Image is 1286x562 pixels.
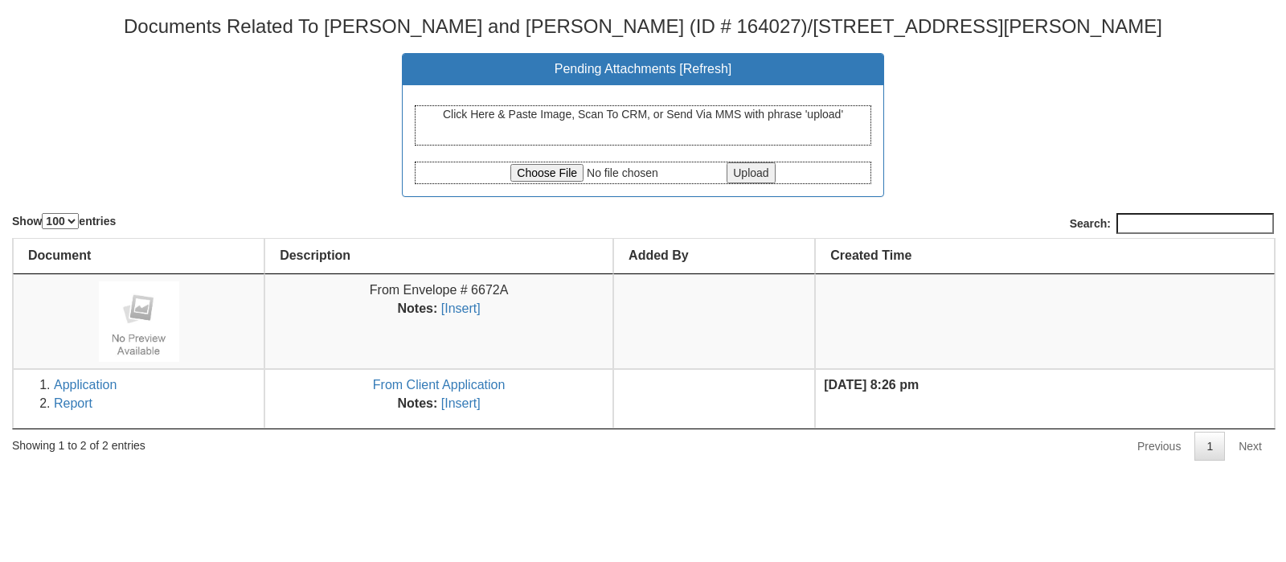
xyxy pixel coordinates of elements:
select: Showentries [42,213,79,229]
h3: Documents Related To [PERSON_NAME] and [PERSON_NAME] (ID # 164027)/[STREET_ADDRESS][PERSON_NAME] [12,16,1274,37]
label: Search: [1070,213,1274,234]
a: Previous [1125,432,1193,461]
a: From Client Application [373,378,506,392]
a: Next [1227,432,1274,461]
a: Refresh [683,62,728,76]
th: Document [13,239,264,274]
input: Search: [1116,213,1274,234]
a: Report [54,396,92,410]
input: Upload [727,162,775,183]
th: Description [264,239,613,274]
a: Application [54,378,117,392]
th: Created Time [815,239,1275,274]
a: [Insert] [441,396,481,410]
a: [Insert] [441,302,481,315]
th: Added By [613,239,815,274]
center: From Envelope # 6672A [273,281,604,318]
img: no-preview.jpeg [99,281,179,362]
label: Show entries [12,213,116,229]
a: 1 [1194,432,1225,461]
h3: Pending Attachments [ ] [415,62,871,76]
b: Notes: [398,302,438,315]
b: Notes: [398,396,438,410]
div: Showing 1 to 2 of 2 entries [12,429,145,454]
b: [DATE] 8:26 pm [824,378,919,392]
div: Click Here & Paste Image, Scan To CRM, or Send Via MMS with phrase 'upload' [415,105,871,146]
